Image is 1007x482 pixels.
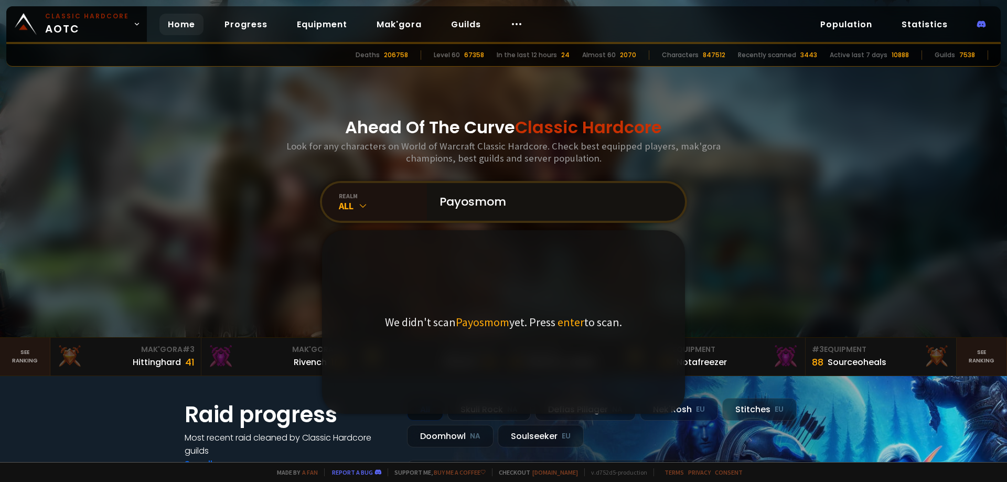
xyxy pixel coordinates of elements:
span: AOTC [45,12,129,37]
span: Checkout [492,468,578,476]
p: We didn't scan yet. Press to scan. [385,315,622,329]
div: Equipment [661,344,799,355]
small: EU [775,404,784,415]
div: Stitches [722,398,797,421]
div: 24 [561,50,570,60]
small: Classic Hardcore [45,12,129,21]
a: a fan [302,468,318,476]
div: Mak'Gora [208,344,346,355]
span: # 3 [183,344,195,355]
div: realm [339,192,427,200]
div: Rivench [294,356,327,369]
div: Doomhowl [407,425,494,447]
div: 847512 [703,50,725,60]
span: enter [558,315,584,329]
a: Report a bug [332,468,373,476]
div: 67358 [464,50,484,60]
div: Nek'Rosh [640,398,718,421]
div: Characters [662,50,699,60]
a: Equipment [288,14,356,35]
input: Search a character... [433,183,672,221]
div: Active last 7 days [830,50,887,60]
div: Level 60 [434,50,460,60]
small: EU [562,431,571,442]
h1: Ahead Of The Curve [345,115,662,140]
a: Consent [715,468,743,476]
a: Population [812,14,881,35]
a: Mak'Gora#2Rivench100 [201,338,352,376]
span: # 3 [812,344,824,355]
span: Classic Hardcore [515,115,662,139]
span: v. d752d5 - production [584,468,647,476]
a: See all progress [185,458,253,470]
div: 3443 [800,50,817,60]
div: 2070 [620,50,636,60]
div: Sourceoheals [828,356,886,369]
a: #3Equipment88Sourceoheals [806,338,957,376]
div: 10888 [892,50,909,60]
div: 41 [185,355,195,369]
a: Statistics [893,14,956,35]
a: Classic HardcoreAOTC [6,6,147,42]
a: Mak'gora [368,14,430,35]
div: Almost 60 [582,50,616,60]
small: NA [470,431,480,442]
a: Privacy [688,468,711,476]
a: Mak'Gora#3Hittinghard41 [50,338,201,376]
h3: Look for any characters on World of Warcraft Classic Hardcore. Check best equipped players, mak'g... [282,140,725,164]
div: 7538 [959,50,975,60]
a: Guilds [443,14,489,35]
div: In the last 12 hours [497,50,557,60]
h4: Most recent raid cleaned by Classic Hardcore guilds [185,431,394,457]
a: Home [159,14,203,35]
span: Payosmom [456,315,509,329]
small: EU [696,404,705,415]
div: Notafreezer [677,356,727,369]
span: Made by [271,468,318,476]
div: All [339,200,427,212]
div: Deaths [356,50,380,60]
a: #2Equipment88Notafreezer [655,338,806,376]
div: Mak'Gora [57,344,195,355]
div: Hittinghard [133,356,181,369]
div: Recently scanned [738,50,796,60]
div: Soulseeker [498,425,584,447]
h1: Raid progress [185,398,394,431]
div: 88 [812,355,823,369]
a: Seeranking [957,338,1007,376]
div: Guilds [935,50,955,60]
a: Progress [216,14,276,35]
div: 206758 [384,50,408,60]
a: Buy me a coffee [434,468,486,476]
a: [DOMAIN_NAME] [532,468,578,476]
a: Terms [665,468,684,476]
div: Equipment [812,344,950,355]
span: Support me, [388,468,486,476]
